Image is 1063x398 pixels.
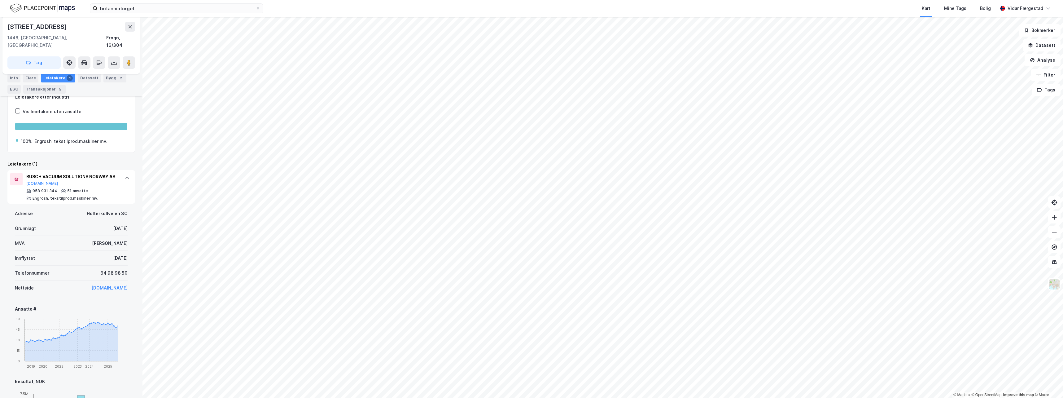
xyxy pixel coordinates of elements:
[23,85,66,94] div: Transaksjoner
[1048,278,1060,290] img: Z
[92,240,128,247] div: [PERSON_NAME]
[67,188,88,193] div: 51 ansatte
[103,74,126,82] div: Bygg
[944,5,966,12] div: Mine Tags
[18,359,20,363] tspan: 0
[1025,54,1061,66] button: Analyse
[26,173,119,180] div: BUSCH VACUUM SOLUTIONS NORWAY AS
[1032,368,1063,398] iframe: Chat Widget
[7,34,106,49] div: 1448, [GEOGRAPHIC_DATA], [GEOGRAPHIC_DATA]
[57,86,63,92] div: 5
[953,393,970,397] a: Mapbox
[16,338,20,342] tspan: 30
[33,188,57,193] div: 958 931 344
[113,225,128,232] div: [DATE]
[1032,84,1061,96] button: Tags
[113,254,128,262] div: [DATE]
[1003,393,1034,397] a: Improve this map
[104,365,112,368] tspan: 2025
[15,284,34,292] div: Nettside
[106,34,135,49] div: Frogn, 16/304
[15,305,128,313] div: Ansatte #
[33,196,98,201] div: Engrosh. tekstilprod.maskiner mv.
[67,75,73,81] div: 1
[23,108,81,115] div: Vis leietakere uten ansatte
[15,240,25,247] div: MVA
[980,5,991,12] div: Bolig
[16,349,20,352] tspan: 15
[15,93,127,101] div: Leietakere etter industri
[20,391,28,396] tspan: 7.5M
[85,365,94,368] tspan: 2024
[1019,24,1061,37] button: Bokmerker
[7,74,20,82] div: Info
[91,285,128,290] a: [DOMAIN_NAME]
[1008,5,1043,12] div: Vidar Færgestad
[7,22,68,32] div: [STREET_ADDRESS]
[100,269,128,277] div: 64 98 98 50
[55,365,63,368] tspan: 2022
[1031,69,1061,81] button: Filter
[27,365,35,368] tspan: 2019
[1023,39,1061,51] button: Datasett
[7,160,135,168] div: Leietakere (1)
[15,269,49,277] div: Telefonnummer
[15,225,36,232] div: Grunnlagt
[15,378,128,385] div: Resultat, NOK
[98,4,256,13] input: Søk på adresse, matrikkel, gårdeiere, leietakere eller personer
[39,365,47,368] tspan: 2020
[7,85,21,94] div: ESG
[87,210,128,217] div: Holterkollveien 3C
[78,74,101,82] div: Datasett
[23,74,38,82] div: Eiere
[922,5,930,12] div: Kart
[73,365,82,368] tspan: 2023
[16,328,20,331] tspan: 45
[41,74,75,82] div: Leietakere
[10,3,75,14] img: logo.f888ab2527a4732fd821a326f86c7f29.svg
[15,210,33,217] div: Adresse
[7,56,61,69] button: Tag
[21,138,32,145] div: 100%
[26,181,58,186] button: [DOMAIN_NAME]
[34,138,107,145] div: Engrosh. tekstilprod.maskiner mv.
[972,393,1002,397] a: OpenStreetMap
[118,75,124,81] div: 2
[1032,368,1063,398] div: Kontrollprogram for chat
[15,254,35,262] div: Innflyttet
[15,317,20,321] tspan: 60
